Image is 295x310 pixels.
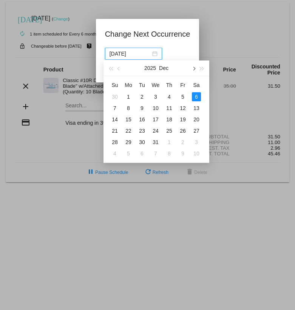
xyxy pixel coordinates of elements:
div: 6 [192,92,201,101]
td: 12/31/2025 [149,136,162,148]
td: 12/4/2025 [162,91,176,102]
td: 12/7/2025 [108,102,122,114]
div: 27 [192,126,201,135]
div: 9 [178,149,187,158]
div: 30 [137,138,147,147]
td: 12/14/2025 [108,114,122,125]
div: 4 [110,149,119,158]
td: 12/18/2025 [162,114,176,125]
button: Dec [159,60,168,76]
td: 12/17/2025 [149,114,162,125]
div: 6 [137,149,147,158]
div: 1 [165,138,174,147]
h1: Change Next Occurrence [105,28,190,40]
td: 1/2/2026 [176,136,190,148]
div: 3 [151,92,160,101]
div: 2 [137,92,147,101]
div: 11 [165,104,174,113]
div: 8 [124,104,133,113]
td: 12/13/2025 [190,102,203,114]
div: 12 [178,104,187,113]
td: 12/30/2025 [135,136,149,148]
button: 2025 [144,60,156,76]
div: 30 [110,92,119,101]
div: 2 [178,138,187,147]
td: 1/7/2026 [149,148,162,159]
div: 31 [151,138,160,147]
div: 10 [192,149,201,158]
td: 12/8/2025 [122,102,135,114]
th: Sat [190,79,203,91]
div: 28 [110,138,119,147]
td: 12/26/2025 [176,125,190,136]
td: 12/27/2025 [190,125,203,136]
td: 1/5/2026 [122,148,135,159]
div: 4 [165,92,174,101]
div: 14 [110,115,119,124]
td: 12/29/2025 [122,136,135,148]
button: Previous month (PageUp) [115,60,123,76]
div: 22 [124,126,133,135]
td: 12/11/2025 [162,102,176,114]
div: 19 [178,115,187,124]
div: 21 [110,126,119,135]
div: 18 [165,115,174,124]
td: 12/24/2025 [149,125,162,136]
div: 25 [165,126,174,135]
td: 12/25/2025 [162,125,176,136]
div: 5 [178,92,187,101]
th: Wed [149,79,162,91]
div: 15 [124,115,133,124]
div: 29 [124,138,133,147]
td: 12/15/2025 [122,114,135,125]
button: Next year (Control + right) [198,60,206,76]
td: 12/5/2025 [176,91,190,102]
div: 26 [178,126,187,135]
td: 12/6/2025 [190,91,203,102]
td: 12/12/2025 [176,102,190,114]
td: 1/3/2026 [190,136,203,148]
input: Select date [110,50,151,58]
div: 9 [137,104,147,113]
td: 12/22/2025 [122,125,135,136]
th: Thu [162,79,176,91]
div: 20 [192,115,201,124]
div: 23 [137,126,147,135]
td: 11/30/2025 [108,91,122,102]
button: Last year (Control + left) [107,60,115,76]
td: 12/1/2025 [122,91,135,102]
div: 10 [151,104,160,113]
td: 12/23/2025 [135,125,149,136]
div: 7 [110,104,119,113]
div: 3 [192,138,201,147]
td: 1/8/2026 [162,148,176,159]
div: 16 [137,115,147,124]
th: Sun [108,79,122,91]
td: 1/10/2026 [190,148,203,159]
th: Tue [135,79,149,91]
th: Mon [122,79,135,91]
td: 12/21/2025 [108,125,122,136]
td: 12/16/2025 [135,114,149,125]
div: 13 [192,104,201,113]
td: 1/6/2026 [135,148,149,159]
div: 8 [165,149,174,158]
td: 1/9/2026 [176,148,190,159]
th: Fri [176,79,190,91]
td: 12/28/2025 [108,136,122,148]
div: 7 [151,149,160,158]
td: 12/9/2025 [135,102,149,114]
button: Next month (PageDown) [189,60,198,76]
div: 1 [124,92,133,101]
td: 12/2/2025 [135,91,149,102]
td: 12/20/2025 [190,114,203,125]
td: 1/4/2026 [108,148,122,159]
td: 12/10/2025 [149,102,162,114]
td: 1/1/2026 [162,136,176,148]
div: 5 [124,149,133,158]
div: 24 [151,126,160,135]
td: 12/19/2025 [176,114,190,125]
div: 17 [151,115,160,124]
td: 12/3/2025 [149,91,162,102]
